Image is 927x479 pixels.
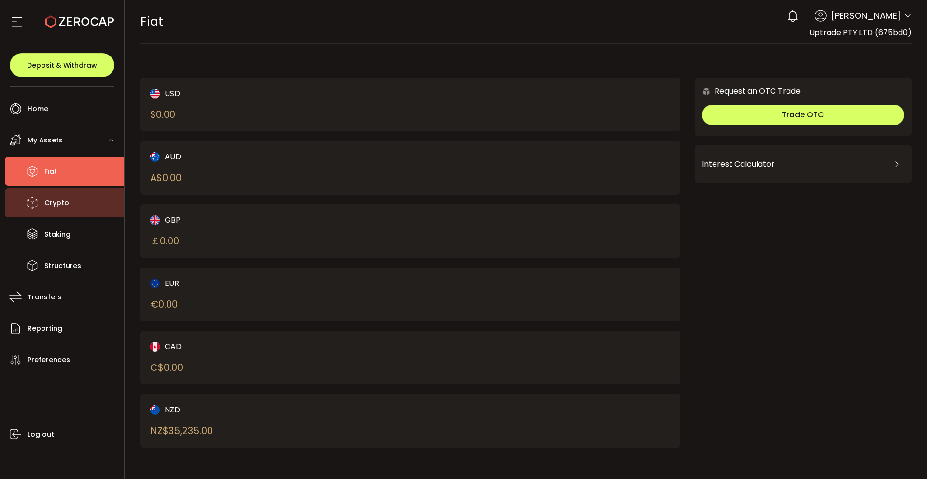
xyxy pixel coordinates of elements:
[140,13,163,30] span: Fiat
[702,105,904,125] button: Trade OTC
[28,427,54,441] span: Log out
[809,27,912,38] span: Uptrade PTY LTD (675bd0)
[150,107,175,122] div: $ 0.00
[44,259,81,273] span: Structures
[879,433,927,479] iframe: Chat Widget
[150,340,384,352] div: CAD
[150,423,213,438] div: NZ$ 35,235.00
[150,87,384,99] div: USD
[150,170,182,185] div: A$ 0.00
[28,133,63,147] span: My Assets
[28,102,48,116] span: Home
[150,279,160,288] img: eur_portfolio.svg
[150,405,160,415] img: nzd_portfolio.svg
[150,277,384,289] div: EUR
[702,87,711,96] img: 6nGpN7MZ9FLuBP83NiajKbTRY4UzlzQtBKtCrLLspmCkSvCZHBKvY3NxgQaT5JnOQREvtQ257bXeeSTueZfAPizblJ+Fe8JwA...
[150,360,183,375] div: C$ 0.00
[28,353,70,367] span: Preferences
[150,234,179,248] div: ￡ 0.00
[695,85,801,97] div: Request an OTC Trade
[782,109,824,120] span: Trade OTC
[702,153,904,176] div: Interest Calculator
[831,9,901,22] span: [PERSON_NAME]
[44,227,70,241] span: Staking
[150,342,160,352] img: cad_portfolio.svg
[150,151,384,163] div: AUD
[150,89,160,99] img: usd_portfolio.svg
[150,152,160,162] img: aud_portfolio.svg
[44,196,69,210] span: Crypto
[28,322,62,336] span: Reporting
[150,214,384,226] div: GBP
[150,215,160,225] img: gbp_portfolio.svg
[44,165,57,179] span: Fiat
[150,297,178,311] div: € 0.00
[150,404,384,416] div: NZD
[28,290,62,304] span: Transfers
[10,53,114,77] button: Deposit & Withdraw
[27,62,97,69] span: Deposit & Withdraw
